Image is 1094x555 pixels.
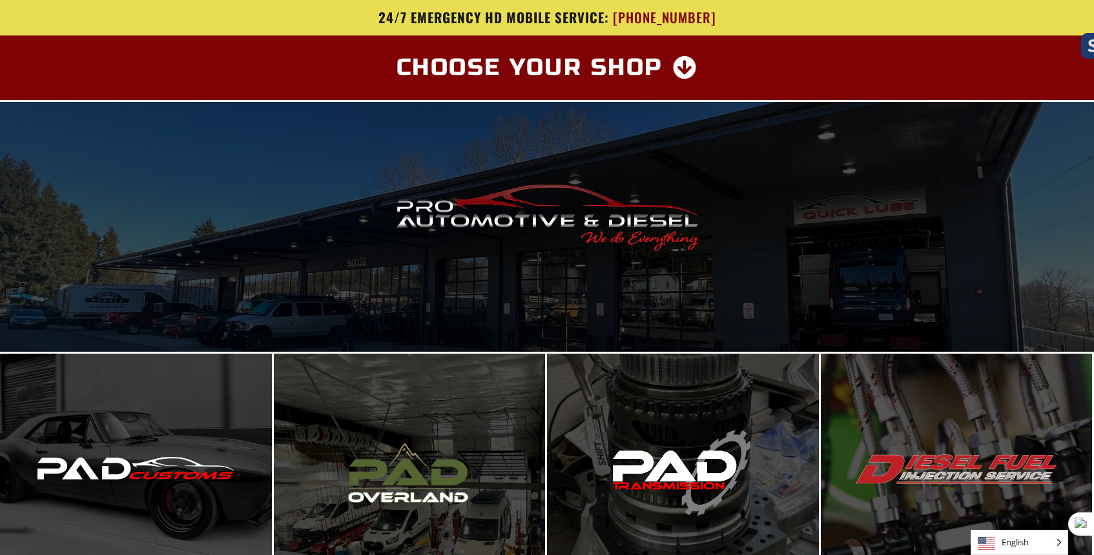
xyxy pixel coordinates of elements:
[381,48,714,87] a: Choose Your Shop
[169,10,925,26] a: 24/7 Emergency HD Mobile Service: [PHONE_NUMBER]
[613,10,716,26] span: [PHONE_NUMBER]
[397,56,663,79] span: Choose Your Shop
[971,530,1068,554] span: English
[971,530,1068,555] aside: Language selected: English
[378,7,609,27] span: 24/7 Emergency HD Mobile Service:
